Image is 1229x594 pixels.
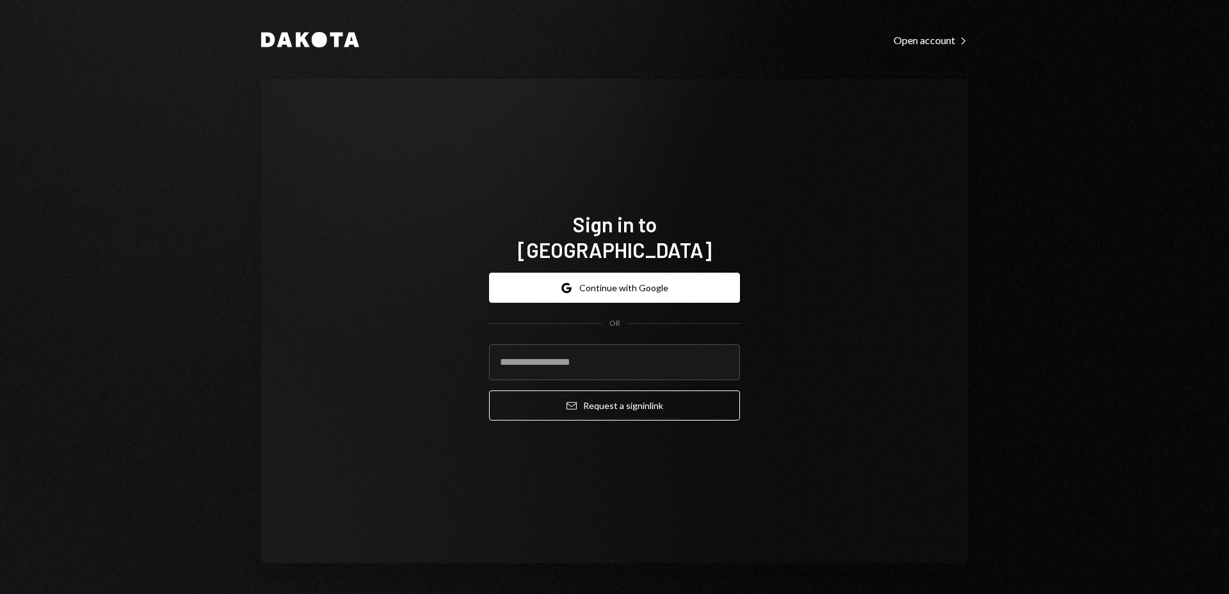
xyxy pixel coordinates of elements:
[894,34,968,47] div: Open account
[894,33,968,47] a: Open account
[489,390,740,421] button: Request a signinlink
[489,273,740,303] button: Continue with Google
[489,211,740,262] h1: Sign in to [GEOGRAPHIC_DATA]
[609,318,620,329] div: OR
